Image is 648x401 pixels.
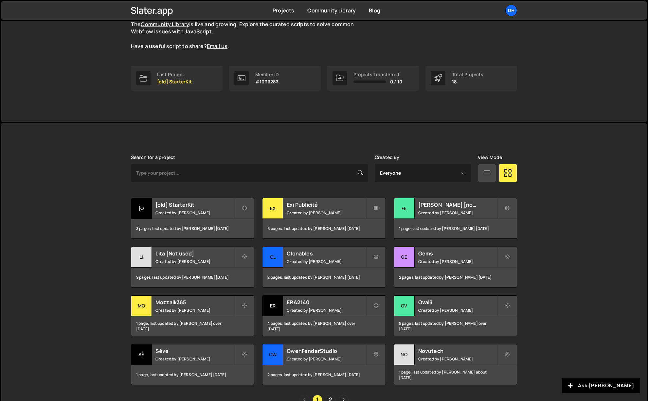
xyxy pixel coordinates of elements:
[418,356,497,362] small: Created by [PERSON_NAME]
[287,299,366,306] h2: ERA2140
[262,198,386,239] a: Ex Exi Publicité Created by [PERSON_NAME] 6 pages, last updated by [PERSON_NAME] [DATE]
[287,347,366,355] h2: OwenFenderStudio
[157,72,192,77] div: Last Project
[131,198,254,239] a: [o [old] StarterKit Created by [PERSON_NAME] 3 pages, last updated by [PERSON_NAME] [DATE]
[394,198,517,239] a: FE [PERSON_NAME] [not used] Created by [PERSON_NAME] 1 page, last updated by [PERSON_NAME] [DATE]
[287,307,366,313] small: Created by [PERSON_NAME]
[394,247,415,268] div: Ge
[262,247,283,268] div: Cl
[394,316,517,336] div: 5 pages, last updated by [PERSON_NAME] over [DATE]
[394,198,415,219] div: FE
[262,344,283,365] div: Ow
[155,347,234,355] h2: Sève
[131,247,152,268] div: Li
[418,299,497,306] h2: Oval3
[394,365,517,385] div: 1 page, last updated by [PERSON_NAME] about [DATE]
[131,268,254,287] div: 9 pages, last updated by [PERSON_NAME] [DATE]
[155,307,234,313] small: Created by [PERSON_NAME]
[255,72,279,77] div: Member ID
[131,21,367,50] p: The is live and growing. Explore the curated scripts to solve common Webflow issues with JavaScri...
[418,347,497,355] h2: Novutech
[394,247,517,288] a: Ge Gems Created by [PERSON_NAME] 2 pages, last updated by [PERSON_NAME] [DATE]
[287,356,366,362] small: Created by [PERSON_NAME]
[418,250,497,257] h2: Gems
[155,250,234,257] h2: Lita [Not used]
[262,268,385,287] div: 2 pages, last updated by [PERSON_NAME] [DATE]
[505,5,517,16] a: DH
[418,307,497,313] small: Created by [PERSON_NAME]
[262,296,283,316] div: ER
[131,198,152,219] div: [o
[287,210,366,216] small: Created by [PERSON_NAME]
[418,201,497,208] h2: [PERSON_NAME] [not used]
[394,344,415,365] div: No
[287,201,366,208] h2: Exi Publicité
[155,356,234,362] small: Created by [PERSON_NAME]
[452,79,483,84] p: 18
[287,259,366,264] small: Created by [PERSON_NAME]
[131,344,254,385] a: Sè Sève Created by [PERSON_NAME] 1 page, last updated by [PERSON_NAME] [DATE]
[131,247,254,288] a: Li Lita [Not used] Created by [PERSON_NAME] 9 pages, last updated by [PERSON_NAME] [DATE]
[207,43,227,50] a: Email us
[394,344,517,385] a: No Novutech Created by [PERSON_NAME] 1 page, last updated by [PERSON_NAME] about [DATE]
[155,210,234,216] small: Created by [PERSON_NAME]
[131,219,254,238] div: 3 pages, last updated by [PERSON_NAME] [DATE]
[131,296,152,316] div: Mo
[262,295,386,336] a: ER ERA2140 Created by [PERSON_NAME] 4 pages, last updated by [PERSON_NAME] over [DATE]
[262,344,386,385] a: Ow OwenFenderStudio Created by [PERSON_NAME] 2 pages, last updated by [PERSON_NAME] [DATE]
[375,155,400,160] label: Created By
[131,344,152,365] div: Sè
[155,201,234,208] h2: [old] StarterKit
[131,365,254,385] div: 1 page, last updated by [PERSON_NAME] [DATE]
[131,164,368,182] input: Type your project...
[262,316,385,336] div: 4 pages, last updated by [PERSON_NAME] over [DATE]
[394,295,517,336] a: Ov Oval3 Created by [PERSON_NAME] 5 pages, last updated by [PERSON_NAME] over [DATE]
[287,250,366,257] h2: Clonables
[452,72,483,77] div: Total Projects
[262,365,385,385] div: 2 pages, last updated by [PERSON_NAME] [DATE]
[394,296,415,316] div: Ov
[418,259,497,264] small: Created by [PERSON_NAME]
[262,198,283,219] div: Ex
[369,7,380,14] a: Blog
[478,155,502,160] label: View Mode
[155,259,234,264] small: Created by [PERSON_NAME]
[131,155,175,160] label: Search for a project
[394,268,517,287] div: 2 pages, last updated by [PERSON_NAME] [DATE]
[353,72,402,77] div: Projects Transferred
[131,316,254,336] div: 1 page, last updated by [PERSON_NAME] over [DATE]
[155,299,234,306] h2: Mozzaik365
[157,79,192,84] p: [old] StarterKit
[131,66,223,91] a: Last Project [old] StarterKit
[394,219,517,238] div: 1 page, last updated by [PERSON_NAME] [DATE]
[262,219,385,238] div: 6 pages, last updated by [PERSON_NAME] [DATE]
[262,247,386,288] a: Cl Clonables Created by [PERSON_NAME] 2 pages, last updated by [PERSON_NAME] [DATE]
[418,210,497,216] small: Created by [PERSON_NAME]
[562,378,640,393] button: Ask [PERSON_NAME]
[390,79,402,84] span: 0 / 10
[131,295,254,336] a: Mo Mozzaik365 Created by [PERSON_NAME] 1 page, last updated by [PERSON_NAME] over [DATE]
[255,79,279,84] p: #1003283
[141,21,189,28] a: Community Library
[273,7,294,14] a: Projects
[307,7,356,14] a: Community Library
